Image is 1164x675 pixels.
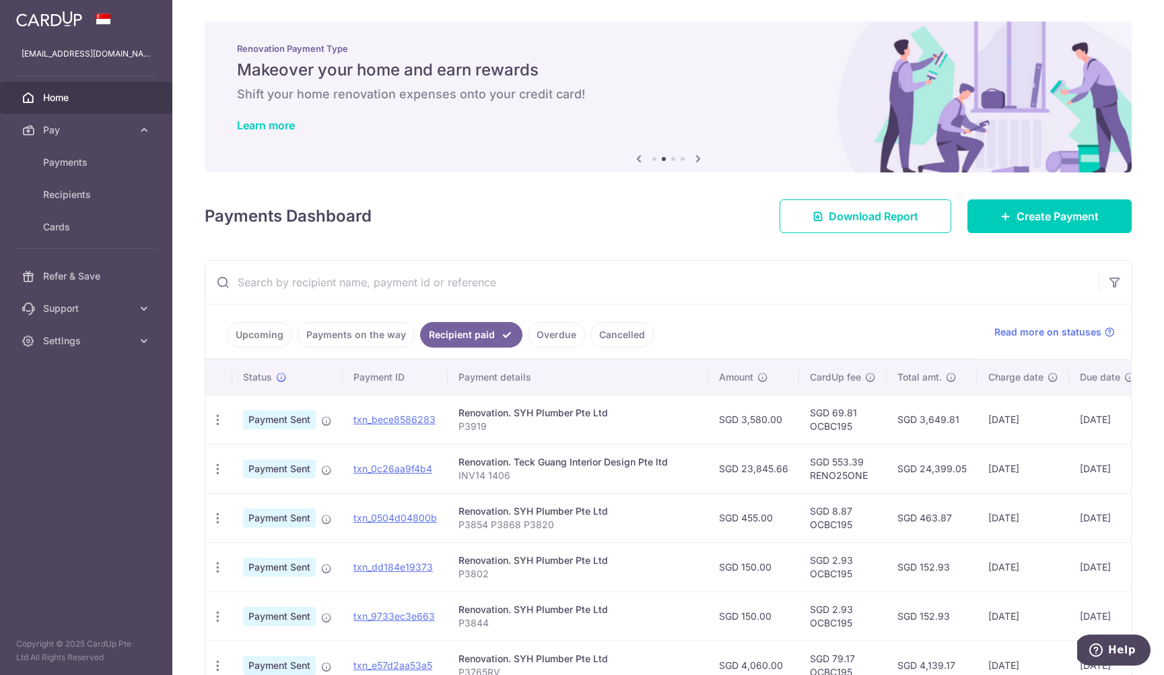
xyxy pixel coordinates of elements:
td: SGD 24,399.05 [887,444,978,493]
input: Search by recipient name, payment id or reference [205,261,1099,304]
td: SGD 150.00 [708,591,799,641]
span: Recipients [43,188,132,201]
td: SGD 150.00 [708,542,799,591]
p: P3919 [458,420,697,433]
span: Refer & Save [43,269,132,283]
td: SGD 553.39 RENO25ONE [799,444,887,493]
span: Total amt. [897,371,942,384]
a: Recipient paid [420,322,522,348]
span: Charge date [988,371,1043,384]
p: P3854 P3868 P3820 [458,518,697,532]
img: CardUp [16,11,82,27]
td: SGD 8.87 OCBC195 [799,493,887,542]
span: Create Payment [1017,208,1099,224]
p: P3802 [458,567,697,581]
div: Renovation. SYH Plumber Pte Ltd [458,406,697,420]
td: [DATE] [1069,395,1146,444]
th: Payment ID [343,360,448,395]
a: Upcoming [227,322,292,348]
a: Payments on the way [298,322,415,348]
div: Renovation. SYH Plumber Pte Ltd [458,554,697,567]
a: Overdue [528,322,585,348]
div: Renovation. Teck Guang Interior Design Pte ltd [458,455,697,469]
td: [DATE] [1069,542,1146,591]
span: Payment Sent [243,459,316,478]
a: Create Payment [967,199,1132,233]
a: Read more on statuses [994,325,1115,339]
a: Learn more [237,119,295,132]
span: Payment Sent [243,558,316,577]
td: [DATE] [1069,591,1146,641]
iframe: Opens a widget where you can find more information [1077,635,1151,668]
a: txn_e57d2aa53a5 [353,660,432,671]
td: SGD 152.93 [887,591,978,641]
a: txn_0c26aa9f4b4 [353,463,432,474]
span: Due date [1080,371,1120,384]
a: txn_9733ec3e663 [353,610,435,622]
span: Support [43,302,132,315]
td: SGD 152.93 [887,542,978,591]
span: Home [43,91,132,104]
p: Renovation Payment Type [237,43,1099,54]
span: Pay [43,123,132,137]
td: SGD 2.93 OCBC195 [799,542,887,591]
a: Cancelled [590,322,654,348]
span: Cards [43,220,132,234]
span: Read more on statuses [994,325,1101,339]
p: [EMAIL_ADDRESS][DOMAIN_NAME] [22,47,151,61]
div: Renovation. SYH Plumber Pte Ltd [458,652,697,666]
p: INV14 1406 [458,469,697,482]
p: P3844 [458,616,697,630]
td: SGD 3,580.00 [708,395,799,444]
h6: Shift your home renovation expenses onto your credit card! [237,86,1099,102]
td: SGD 455.00 [708,493,799,542]
span: Payment Sent [243,656,316,675]
div: Renovation. SYH Plumber Pte Ltd [458,603,697,616]
a: txn_dd184e19373 [353,561,433,573]
span: Settings [43,334,132,348]
td: [DATE] [978,395,1069,444]
span: Payments [43,156,132,169]
td: [DATE] [1069,493,1146,542]
h5: Makeover your home and earn rewards [237,59,1099,81]
span: Download Report [829,208,918,224]
span: CardUp fee [810,371,861,384]
a: Download Report [780,199,951,233]
span: Payment Sent [243,410,316,429]
span: Payment Sent [243,509,316,527]
td: SGD 2.93 OCBC195 [799,591,887,641]
h4: Payments Dashboard [205,204,372,228]
td: SGD 69.81 OCBC195 [799,395,887,444]
td: [DATE] [978,591,1069,641]
div: Renovation. SYH Plumber Pte Ltd [458,505,697,518]
td: [DATE] [1069,444,1146,493]
td: [DATE] [978,493,1069,542]
a: txn_0504d04800b [353,512,437,523]
a: txn_bece8586283 [353,414,436,425]
td: SGD 23,845.66 [708,444,799,493]
td: SGD 3,649.81 [887,395,978,444]
th: Payment details [448,360,708,395]
img: Renovation banner [205,22,1132,172]
span: Status [243,371,272,384]
span: Payment Sent [243,607,316,626]
span: Amount [719,371,753,384]
td: SGD 463.87 [887,493,978,542]
td: [DATE] [978,542,1069,591]
td: [DATE] [978,444,1069,493]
